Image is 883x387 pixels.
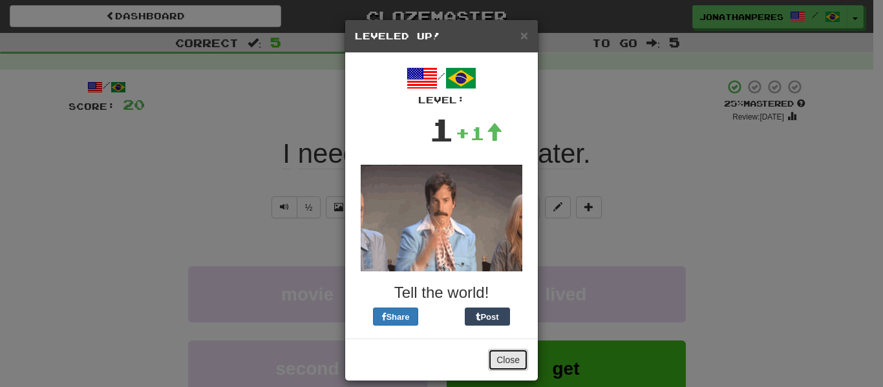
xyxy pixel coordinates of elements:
button: Post [465,308,510,326]
h3: Tell the world! [355,284,528,301]
button: Close [520,28,528,42]
img: glitter-d35a814c05fa227b87dd154a45a5cc37aaecd56281fd9d9cd8133c9defbd597c.gif [361,165,522,271]
div: / [355,63,528,107]
div: 1 [429,107,455,152]
button: Close [488,349,528,371]
span: × [520,28,528,43]
iframe: X Post Button [418,308,465,326]
button: Share [373,308,418,326]
h5: Leveled Up! [355,30,528,43]
div: +1 [455,120,503,146]
div: Level: [355,94,528,107]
